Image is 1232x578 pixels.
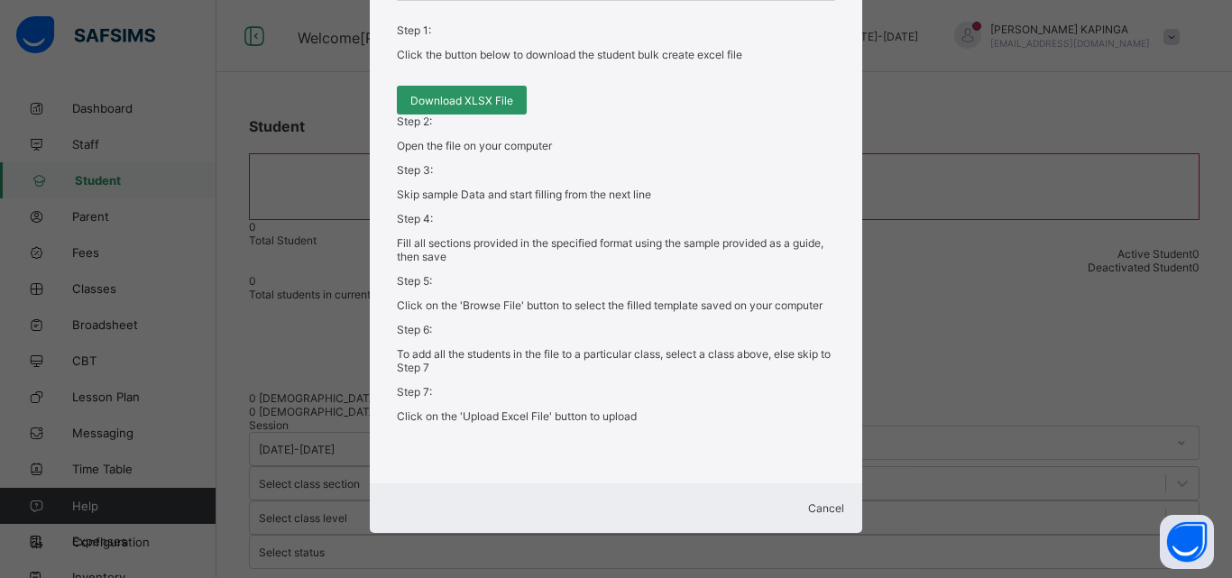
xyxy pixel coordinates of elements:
[397,298,835,312] p: Click on the 'Browse File' button to select the filled template saved on your computer
[397,163,433,177] span: Step 3:
[397,236,835,263] p: Fill all sections provided in the specified format using the sample provided as a guide, then save
[397,212,433,225] span: Step 4:
[397,347,835,374] p: To add all the students in the file to a particular class, select a class above, else skip to Step 7
[397,274,432,288] span: Step 5:
[397,409,835,423] p: Click on the 'Upload Excel File' button to upload
[397,139,835,152] p: Open the file on your computer
[397,23,431,37] span: Step 1:
[1160,515,1214,569] button: Open asap
[397,385,432,399] span: Step 7:
[397,48,835,61] p: Click the button below to download the student bulk create excel file
[410,94,513,107] span: Download XLSX File
[397,323,432,336] span: Step 6:
[397,188,835,201] p: Skip sample Data and start filling from the next line
[808,501,844,515] span: Cancel
[397,115,432,128] span: Step 2:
